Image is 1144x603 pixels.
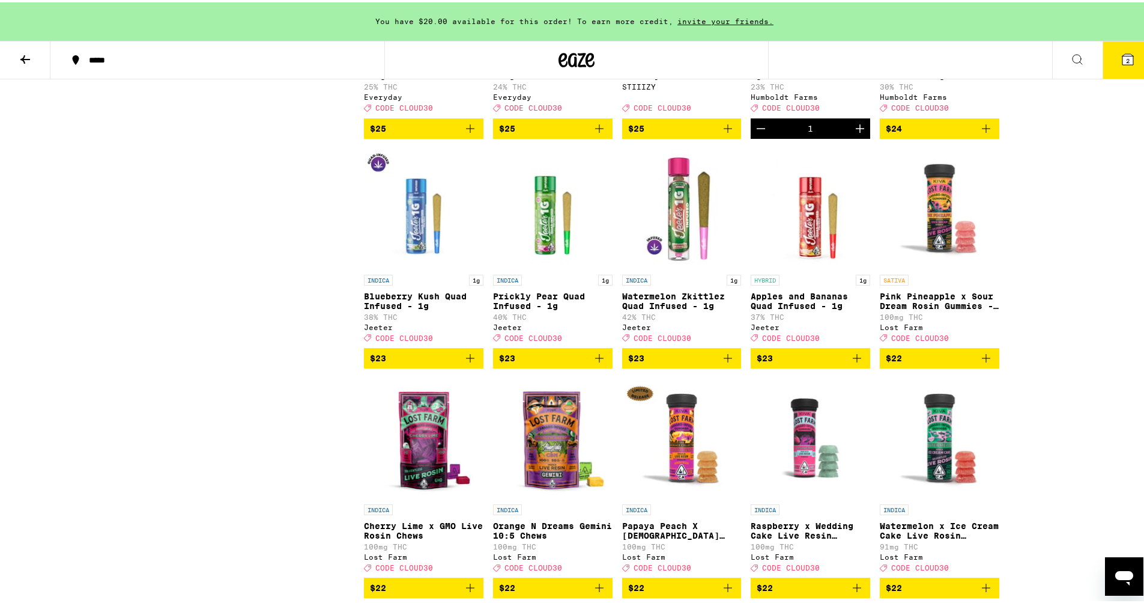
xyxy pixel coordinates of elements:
span: CODE CLOUD30 [634,332,691,340]
p: INDICA [493,272,522,283]
div: Everyday [364,91,483,99]
span: CODE CLOUD30 [375,562,433,569]
img: Lost Farm - Papaya Peach X Hindu Kush Resin 100mg [622,376,742,496]
p: 100mg THC [493,540,613,548]
p: INDICA [493,502,522,513]
div: Jeeter [364,321,483,329]
p: Raspberry x Wedding Cake Live Resin Gummies [751,519,870,538]
p: 1g [598,272,613,283]
p: Blueberry Kush Quad Infused - 1g [364,289,483,308]
p: Orange N Dreams Gemini 10:5 Chews [493,519,613,538]
button: Increment [850,116,870,136]
a: Open page for Prickly Pear Quad Infused - 1g from Jeeter [493,146,613,346]
div: Lost Farm [751,551,870,559]
span: $22 [370,581,386,590]
span: CODE CLOUD30 [634,102,691,110]
span: $22 [628,581,644,590]
span: CODE CLOUD30 [504,102,562,110]
p: INDICA [622,272,651,283]
div: Lost Farm [493,551,613,559]
a: Open page for Orange N Dreams Gemini 10:5 Chews from Lost Farm [493,376,613,575]
button: Add to bag [493,116,613,136]
button: Add to bag [880,346,999,366]
a: Open page for Apples and Bananas Quad Infused - 1g from Jeeter [751,146,870,346]
p: 100mg THC [622,540,742,548]
div: Jeeter [751,321,870,329]
div: Lost Farm [880,321,999,329]
button: Add to bag [493,346,613,366]
a: Open page for Blueberry Kush Quad Infused - 1g from Jeeter [364,146,483,346]
span: $25 [499,121,515,131]
button: Decrement [751,116,771,136]
span: $22 [886,351,902,361]
button: Add to bag [622,346,742,366]
div: Lost Farm [880,551,999,559]
p: 24% THC [493,81,613,88]
div: Jeeter [622,321,742,329]
span: CODE CLOUD30 [762,102,820,110]
span: CODE CLOUD30 [891,562,949,569]
button: Add to bag [364,346,483,366]
a: Open page for Papaya Peach X Hindu Kush Resin 100mg from Lost Farm [622,376,742,575]
p: Pink Pineapple x Sour Dream Rosin Gummies - 100mg [880,289,999,308]
span: $25 [628,121,644,131]
a: Open page for Pink Pineapple x Sour Dream Rosin Gummies - 100mg from Lost Farm [880,146,999,346]
span: CODE CLOUD30 [891,102,949,110]
button: Add to bag [364,116,483,136]
p: 100mg THC [751,540,870,548]
span: CODE CLOUD30 [891,332,949,340]
p: INDICA [364,502,393,513]
p: 40% THC [493,311,613,319]
span: You have $20.00 available for this order! To earn more credit, [375,15,673,23]
span: $22 [757,581,773,590]
p: 30% THC [880,81,999,88]
span: CODE CLOUD30 [504,562,562,569]
p: 1g [469,272,483,283]
p: INDICA [364,272,393,283]
img: Lost Farm - Orange N Dreams Gemini 10:5 Chews [493,376,613,496]
button: Add to bag [364,575,483,596]
p: 100mg THC [364,540,483,548]
img: Lost Farm - Raspberry x Wedding Cake Live Resin Gummies [751,376,870,496]
button: Add to bag [622,116,742,136]
button: Add to bag [880,116,999,136]
p: 100mg THC [880,311,999,319]
p: INDICA [751,502,779,513]
p: 42% THC [622,311,742,319]
span: CODE CLOUD30 [375,332,433,340]
img: Lost Farm - Cherry Lime x GMO Live Rosin Chews [364,376,483,496]
span: invite your friends. [673,15,778,23]
a: Open page for Cherry Lime x GMO Live Rosin Chews from Lost Farm [364,376,483,575]
button: Add to bag [751,346,870,366]
span: $24 [886,121,902,131]
img: Lost Farm - Watermelon x Ice Cream Cake Live Rosin Gummies [880,376,999,496]
button: Add to bag [880,575,999,596]
p: INDICA [880,502,909,513]
button: Add to bag [751,575,870,596]
p: Watermelon x Ice Cream Cake Live Rosin Gummies [880,519,999,538]
span: 2 [1126,55,1130,62]
span: CODE CLOUD30 [504,332,562,340]
span: $23 [757,351,773,361]
span: $22 [499,581,515,590]
p: HYBRID [751,272,779,283]
span: $23 [628,351,644,361]
span: $23 [499,351,515,361]
img: Jeeter - Blueberry Kush Quad Infused - 1g [364,146,483,266]
div: Humboldt Farms [880,91,999,99]
div: Lost Farm [364,551,483,559]
span: $22 [886,581,902,590]
button: Add to bag [493,575,613,596]
div: Jeeter [493,321,613,329]
button: Add to bag [622,575,742,596]
a: Open page for Raspberry x Wedding Cake Live Resin Gummies from Lost Farm [751,376,870,575]
img: Lost Farm - Pink Pineapple x Sour Dream Rosin Gummies - 100mg [880,146,999,266]
p: INDICA [622,502,651,513]
div: Humboldt Farms [751,91,870,99]
a: Open page for Watermelon Zkittlez Quad Infused - 1g from Jeeter [622,146,742,346]
span: CODE CLOUD30 [762,332,820,340]
iframe: Button to launch messaging window [1105,555,1143,593]
span: CODE CLOUD30 [634,562,691,569]
p: Prickly Pear Quad Infused - 1g [493,289,613,308]
div: STIIIZY [622,81,742,88]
